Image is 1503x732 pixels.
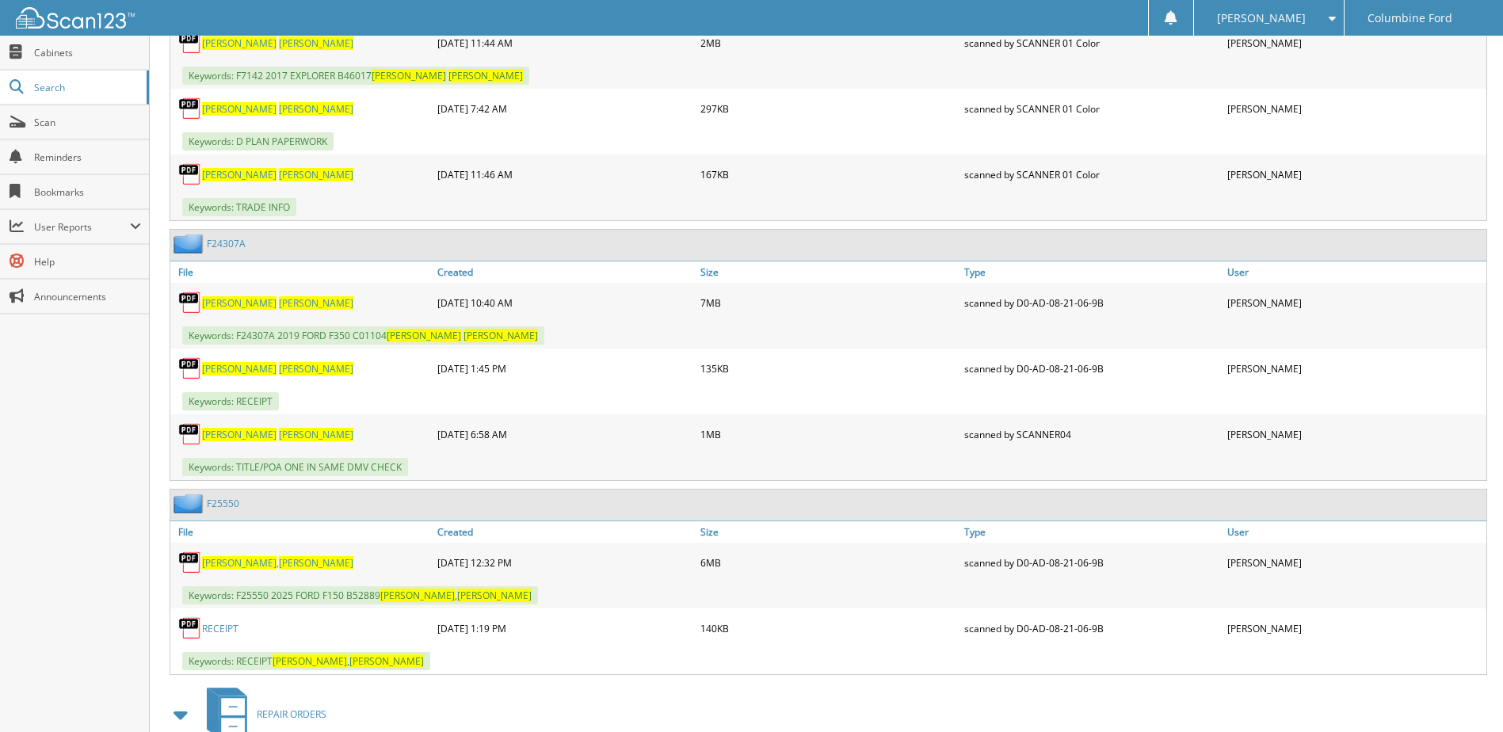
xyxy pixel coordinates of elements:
[960,287,1223,318] div: scanned by D0-AD-08-21-06-9B
[696,93,959,124] div: 297KB
[349,654,424,668] span: [PERSON_NAME]
[279,362,353,376] span: [PERSON_NAME]
[960,418,1223,450] div: scanned by SCANNER04
[182,392,279,410] span: Keywords: RECEIPT
[182,132,334,151] span: Keywords: D PLAN PAPERWORK
[174,234,207,254] img: folder2.png
[207,237,246,250] a: F24307A
[696,547,959,578] div: 6MB
[202,296,277,310] span: [PERSON_NAME]
[178,356,202,380] img: PDF.png
[16,7,135,29] img: scan123-logo-white.svg
[1223,418,1486,450] div: [PERSON_NAME]
[202,556,353,570] a: [PERSON_NAME],[PERSON_NAME]
[170,261,433,283] a: File
[178,616,202,640] img: PDF.png
[433,287,696,318] div: [DATE] 10:40 AM
[696,287,959,318] div: 7MB
[178,551,202,574] img: PDF.png
[1223,612,1486,644] div: [PERSON_NAME]
[380,589,455,602] span: [PERSON_NAME]
[696,353,959,384] div: 135KB
[279,428,353,441] span: [PERSON_NAME]
[178,31,202,55] img: PDF.png
[433,547,696,578] div: [DATE] 12:32 PM
[960,93,1223,124] div: scanned by SCANNER 01 Color
[34,46,141,59] span: Cabinets
[273,654,347,668] span: [PERSON_NAME]
[960,612,1223,644] div: scanned by D0-AD-08-21-06-9B
[696,418,959,450] div: 1MB
[174,494,207,513] img: folder2.png
[202,622,238,635] a: RECEIPT
[34,185,141,199] span: Bookmarks
[960,261,1223,283] a: Type
[433,158,696,190] div: [DATE] 11:46 AM
[448,69,523,82] span: [PERSON_NAME]
[960,547,1223,578] div: scanned by D0-AD-08-21-06-9B
[279,102,353,116] span: [PERSON_NAME]
[182,652,430,670] span: Keywords: RECEIPT ,
[182,458,408,476] span: Keywords: TITLE/POA ONE IN SAME DMV CHECK
[960,353,1223,384] div: scanned by D0-AD-08-21-06-9B
[34,220,130,234] span: User Reports
[279,36,353,50] span: [PERSON_NAME]
[178,97,202,120] img: PDF.png
[960,158,1223,190] div: scanned by SCANNER 01 Color
[178,291,202,315] img: PDF.png
[433,521,696,543] a: Created
[1424,656,1503,732] iframe: Chat Widget
[1217,13,1306,23] span: [PERSON_NAME]
[170,521,433,543] a: File
[696,521,959,543] a: Size
[34,290,141,303] span: Announcements
[202,362,277,376] span: [PERSON_NAME]
[182,67,529,85] span: Keywords: F7142 2017 EXPLORER B46017
[178,162,202,186] img: PDF.png
[279,168,353,181] span: [PERSON_NAME]
[1223,287,1486,318] div: [PERSON_NAME]
[202,36,353,50] a: [PERSON_NAME] [PERSON_NAME]
[202,168,353,181] a: [PERSON_NAME] [PERSON_NAME]
[34,255,141,269] span: Help
[1368,13,1452,23] span: Columbine Ford
[279,296,353,310] span: [PERSON_NAME]
[207,497,239,510] a: F25550
[696,27,959,59] div: 2MB
[202,168,277,181] span: [PERSON_NAME]
[696,612,959,644] div: 140KB
[202,428,277,441] span: [PERSON_NAME]
[182,326,544,345] span: Keywords: F24307A 2019 FORD F350 C01104
[202,362,353,376] a: [PERSON_NAME] [PERSON_NAME]
[202,428,353,441] a: [PERSON_NAME] [PERSON_NAME]
[433,353,696,384] div: [DATE] 1:45 PM
[433,612,696,644] div: [DATE] 1:19 PM
[178,422,202,446] img: PDF.png
[34,116,141,129] span: Scan
[1223,261,1486,283] a: User
[202,36,277,50] span: [PERSON_NAME]
[34,81,139,94] span: Search
[182,586,538,604] span: Keywords: F25550 2025 FORD F150 B52889 ,
[387,329,461,342] span: [PERSON_NAME]
[696,158,959,190] div: 167KB
[372,69,446,82] span: [PERSON_NAME]
[257,707,326,721] span: REPAIR ORDERS
[202,556,277,570] span: [PERSON_NAME]
[433,93,696,124] div: [DATE] 7:42 AM
[433,261,696,283] a: Created
[433,418,696,450] div: [DATE] 6:58 AM
[202,296,353,310] a: [PERSON_NAME] [PERSON_NAME]
[1223,353,1486,384] div: [PERSON_NAME]
[1223,93,1486,124] div: [PERSON_NAME]
[1223,158,1486,190] div: [PERSON_NAME]
[1223,27,1486,59] div: [PERSON_NAME]
[279,556,353,570] span: [PERSON_NAME]
[960,521,1223,543] a: Type
[457,589,532,602] span: [PERSON_NAME]
[202,102,353,116] a: [PERSON_NAME] [PERSON_NAME]
[696,261,959,283] a: Size
[34,151,141,164] span: Reminders
[463,329,538,342] span: [PERSON_NAME]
